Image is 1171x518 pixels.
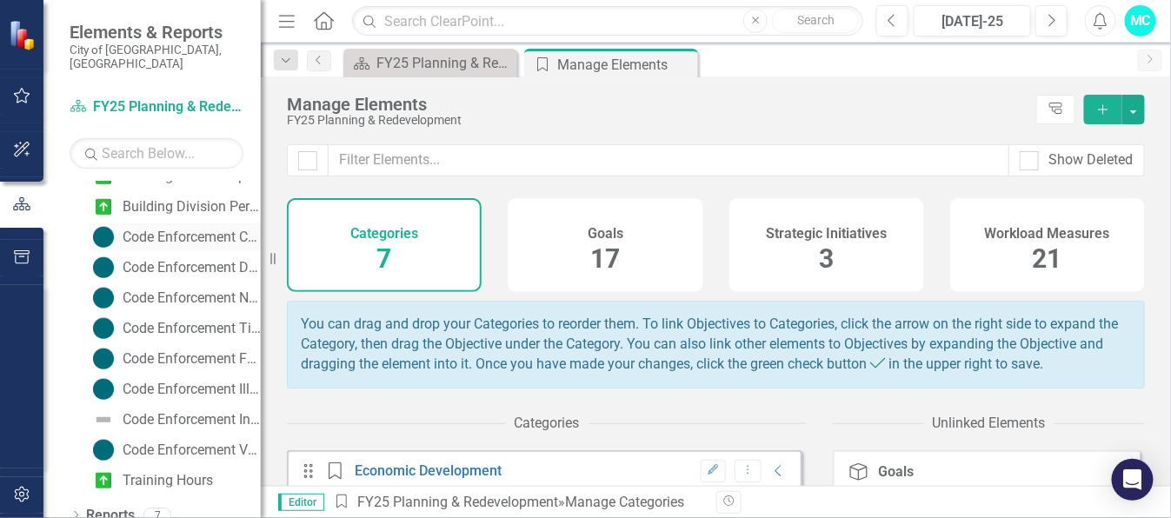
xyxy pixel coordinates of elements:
img: ClearPoint Strategy [9,20,39,50]
div: Code Enforcement Voluntary Compliance [123,442,261,458]
div: Building Division Permits Issued [123,199,261,215]
div: Goals [879,464,915,480]
h4: Strategic Initiatives [766,226,887,242]
a: Code Enforcement Title Searches [89,315,261,342]
img: On Target [93,196,114,217]
a: Code Enforcement Inoperable Vehicles [89,406,261,434]
input: Filter Elements... [328,144,1009,176]
div: Code Enforcement Title Searches [123,321,261,336]
button: Search [772,9,859,33]
span: 3 [819,243,834,274]
button: MC [1125,5,1156,37]
span: Elements & Reports [70,22,243,43]
img: Not Defined [93,409,114,430]
img: On Target [93,470,114,491]
input: Search Below... [70,138,243,169]
div: Code Enforcement Fence, Driveway and Landscape Inspections [123,351,261,367]
a: Code Enforcement Voluntary Compliance [89,436,261,464]
span: Search [797,13,835,27]
div: Code Enforcement Illegal Signs Removed [123,382,261,397]
a: Economic Development [355,462,502,479]
img: No Target Set [93,349,114,369]
span: Editor [278,494,324,511]
a: Code Enforcement Complaints [89,223,261,251]
div: [DATE]-25 [920,11,1025,32]
a: Training Hours [89,467,213,495]
div: FY25 Planning & Redevelopment - Strategic Plan [376,52,513,74]
img: No Target Set [93,318,114,339]
a: FY25 Planning & Redevelopment - Strategic Plan [348,52,513,74]
a: FY25 Planning & Redevelopment [70,97,243,117]
span: 21 [1033,243,1062,274]
a: Code Enforcement Fence, Driveway and Landscape Inspections [89,345,261,373]
div: Training Hours [123,473,213,488]
a: Code Enforcement Door Hangers/Warning Notices [89,254,261,282]
div: Code Enforcement Inoperable Vehicles [123,412,261,428]
span: 17 [590,243,620,274]
img: No Target Set [93,440,114,461]
a: Code Enforcement Notice of Violations [89,284,261,312]
div: FY25 Planning & Redevelopment [287,114,1028,127]
div: Manage Elements [557,54,694,76]
div: Manage Elements [287,95,1028,114]
div: Show Deleted [1049,150,1134,170]
div: » Manage Categories [333,493,703,513]
div: Categories [515,414,580,434]
a: Building Division Permits Issued [89,193,261,221]
img: No Target Set [93,288,114,309]
div: You can drag and drop your Categories to reorder them. To link Objectives to Categories, click th... [287,301,1145,388]
a: Code Enforcement Illegal Signs Removed [89,375,261,403]
img: No Target Set [93,379,114,400]
span: 7 [377,243,392,274]
input: Search ClearPoint... [352,6,863,37]
div: Unlinked Elements [933,414,1046,434]
small: City of [GEOGRAPHIC_DATA], [GEOGRAPHIC_DATA] [70,43,243,71]
h4: Workload Measures [985,226,1110,242]
a: FY25 Planning & Redevelopment [357,494,558,510]
img: No Target Set [93,227,114,248]
h4: Categories [350,226,418,242]
div: Code Enforcement Complaints [123,229,261,245]
h4: Goals [588,226,623,242]
div: Code Enforcement Door Hangers/Warning Notices [123,260,261,276]
img: No Target Set [93,257,114,278]
div: Open Intercom Messenger [1112,459,1154,501]
button: [DATE]-25 [914,5,1031,37]
div: Code Enforcement Notice of Violations [123,290,261,306]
